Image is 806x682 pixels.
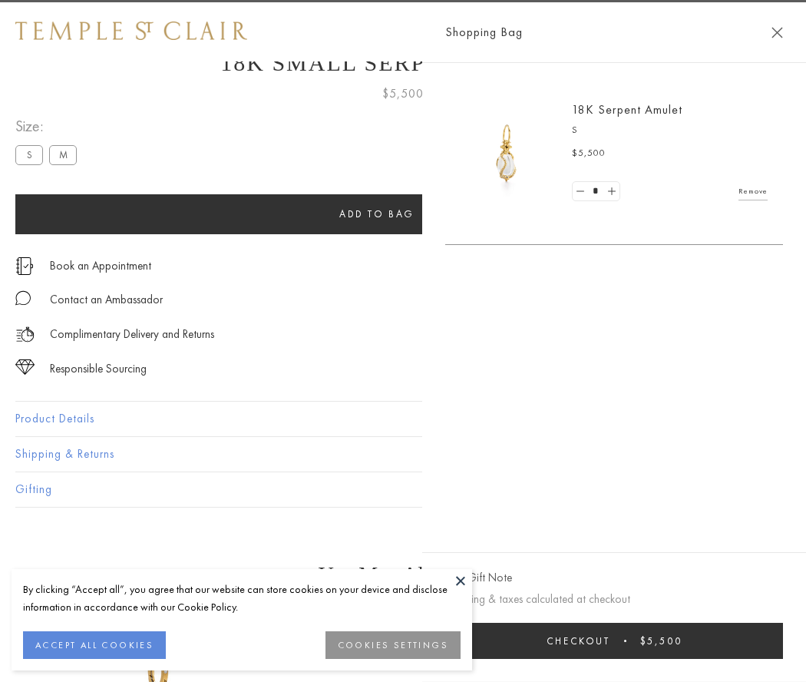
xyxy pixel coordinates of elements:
span: Size: [15,114,83,139]
span: $5,500 [382,84,424,104]
a: Set quantity to 0 [573,182,588,201]
button: Add Gift Note [445,568,512,588]
img: Temple St. Clair [15,22,247,40]
h3: You May Also Like [38,562,768,587]
button: Shipping & Returns [15,437,791,472]
button: Add to bag [15,194,738,234]
a: Set quantity to 2 [603,182,619,201]
p: Shipping & taxes calculated at checkout [445,590,783,609]
button: Close Shopping Bag [771,27,783,38]
h1: 18K Small Serpent Amulet [15,50,791,76]
img: MessageIcon-01_2.svg [15,290,31,306]
span: Checkout [547,634,610,647]
button: Gifting [15,472,791,507]
span: $5,500 [572,146,606,161]
img: icon_sourcing.svg [15,359,35,375]
button: Product Details [15,402,791,436]
a: Remove [738,183,768,200]
div: By clicking “Accept all”, you agree that our website can store cookies on your device and disclos... [23,581,461,616]
p: Complimentary Delivery and Returns [50,325,214,344]
img: P51836-E11SERPPV [461,108,553,200]
div: Responsible Sourcing [50,359,147,379]
img: icon_delivery.svg [15,325,35,344]
button: Checkout $5,500 [445,623,783,659]
span: Shopping Bag [445,22,523,42]
span: Add to bag [339,207,415,220]
label: M [49,145,77,164]
span: $5,500 [640,634,682,647]
label: S [15,145,43,164]
button: COOKIES SETTINGS [325,631,461,659]
button: ACCEPT ALL COOKIES [23,631,166,659]
img: icon_appointment.svg [15,257,34,275]
a: Book an Appointment [50,257,151,274]
div: Contact an Ambassador [50,290,163,310]
p: S [572,123,768,138]
a: 18K Serpent Amulet [572,101,682,118]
